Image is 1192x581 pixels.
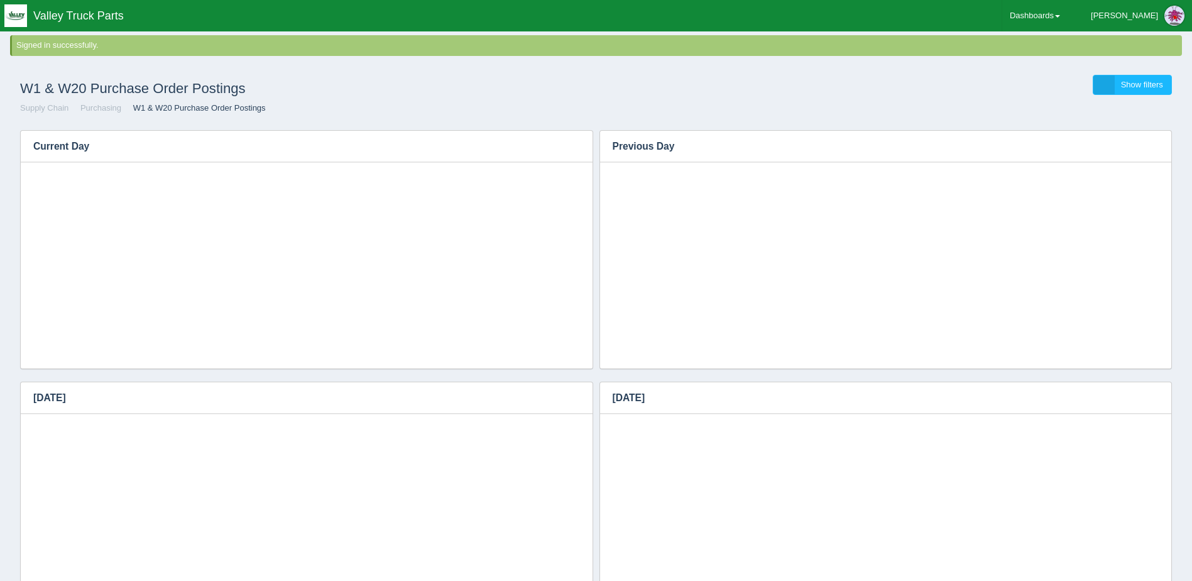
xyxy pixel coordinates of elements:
img: Profile Picture [1164,6,1184,26]
h3: Previous Day [600,131,1134,162]
a: Supply Chain [20,103,68,113]
div: [PERSON_NAME] [1091,3,1158,28]
div: Signed in successfully. [16,40,1179,52]
img: q1blfpkbivjhsugxdrfq.png [4,4,27,27]
h1: W1 & W20 Purchase Order Postings [20,75,596,102]
a: Show filters [1093,75,1172,96]
a: Purchasing [80,103,121,113]
h3: [DATE] [21,382,574,414]
span: Valley Truck Parts [33,9,124,22]
h3: Current Day [21,131,574,162]
span: Show filters [1121,80,1163,89]
li: W1 & W20 Purchase Order Postings [124,102,266,114]
h3: [DATE] [600,382,1153,414]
